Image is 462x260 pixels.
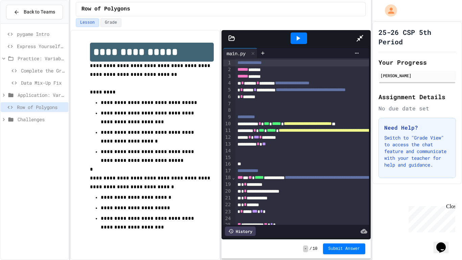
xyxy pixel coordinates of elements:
[384,124,450,132] h3: Need Help?
[223,73,232,80] div: 3
[223,209,232,215] div: 23
[313,246,317,252] span: 10
[323,243,366,254] button: Submit Answer
[223,201,232,208] div: 22
[223,195,232,201] div: 21
[406,203,455,232] iframe: chat widget
[225,226,256,236] div: History
[21,79,66,86] span: Data Mix-Up Fix
[76,18,99,27] button: Lesson
[309,246,312,252] span: /
[223,215,232,222] div: 24
[328,246,360,252] span: Submit Answer
[223,174,232,181] div: 18
[223,181,232,188] div: 19
[223,127,232,134] div: 11
[21,67,66,74] span: Complete the Greeting
[232,175,235,180] span: Fold line
[378,92,456,102] h2: Assignment Details
[3,3,47,43] div: Chat with us now!Close
[303,245,308,252] span: -
[223,48,257,58] div: main.py
[223,154,232,161] div: 15
[18,91,66,99] span: Application: Variables/Print
[380,72,454,79] div: [PERSON_NAME]
[223,66,232,73] div: 2
[18,55,66,62] span: Practice: Variables/Print
[378,58,456,67] h2: Your Progress
[17,30,66,38] span: pygame Intro
[378,27,456,46] h1: 25-26 CSP 5th Period
[223,80,232,87] div: 4
[378,104,456,112] div: No due date set
[223,50,249,57] div: main.py
[378,3,399,18] div: My Account
[17,104,66,111] span: Row of Polygons
[223,222,232,229] div: 25
[100,18,121,27] button: Grade
[223,93,232,100] div: 6
[223,148,232,154] div: 14
[223,168,232,174] div: 17
[384,134,450,168] p: Switch to "Grade View" to access the chat feature and communicate with your teacher for help and ...
[223,60,232,66] div: 1
[6,5,63,19] button: Back to Teams
[223,161,232,168] div: 16
[223,121,232,127] div: 10
[18,116,66,123] span: Challenges
[82,5,130,13] span: Row of Polygons
[223,101,232,107] div: 7
[434,233,455,253] iframe: chat widget
[223,188,232,195] div: 20
[17,43,66,50] span: Express Yourself in Python!
[223,134,232,141] div: 12
[223,107,232,114] div: 8
[223,114,232,121] div: 9
[223,87,232,93] div: 5
[24,8,55,16] span: Back to Teams
[223,141,232,148] div: 13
